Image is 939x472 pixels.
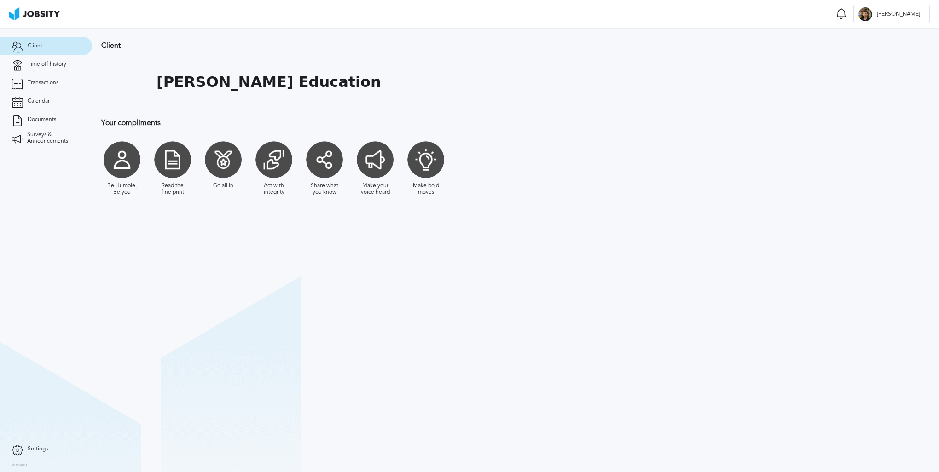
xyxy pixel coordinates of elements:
span: Documents [28,116,56,123]
div: Be Humble, Be you [106,183,138,196]
div: Share what you know [308,183,341,196]
h3: Your compliments [101,119,601,127]
img: ab4bad089aa723f57921c736e9817d99.png [9,7,60,20]
label: Version: [12,462,29,468]
span: Surveys & Announcements [27,132,81,144]
span: Client [28,43,42,49]
span: Calendar [28,98,50,104]
h3: Client [101,41,601,50]
span: [PERSON_NAME] [872,11,925,17]
h1: [PERSON_NAME] Education [156,74,381,91]
div: Go all in [213,183,233,189]
span: Time off history [28,61,66,68]
div: Make bold moves [410,183,442,196]
span: Settings [28,446,48,452]
div: Make your voice heard [359,183,391,196]
div: J [858,7,872,21]
div: Act with integrity [258,183,290,196]
button: J[PERSON_NAME] [853,5,930,23]
span: Transactions [28,80,58,86]
div: Read the fine print [156,183,189,196]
